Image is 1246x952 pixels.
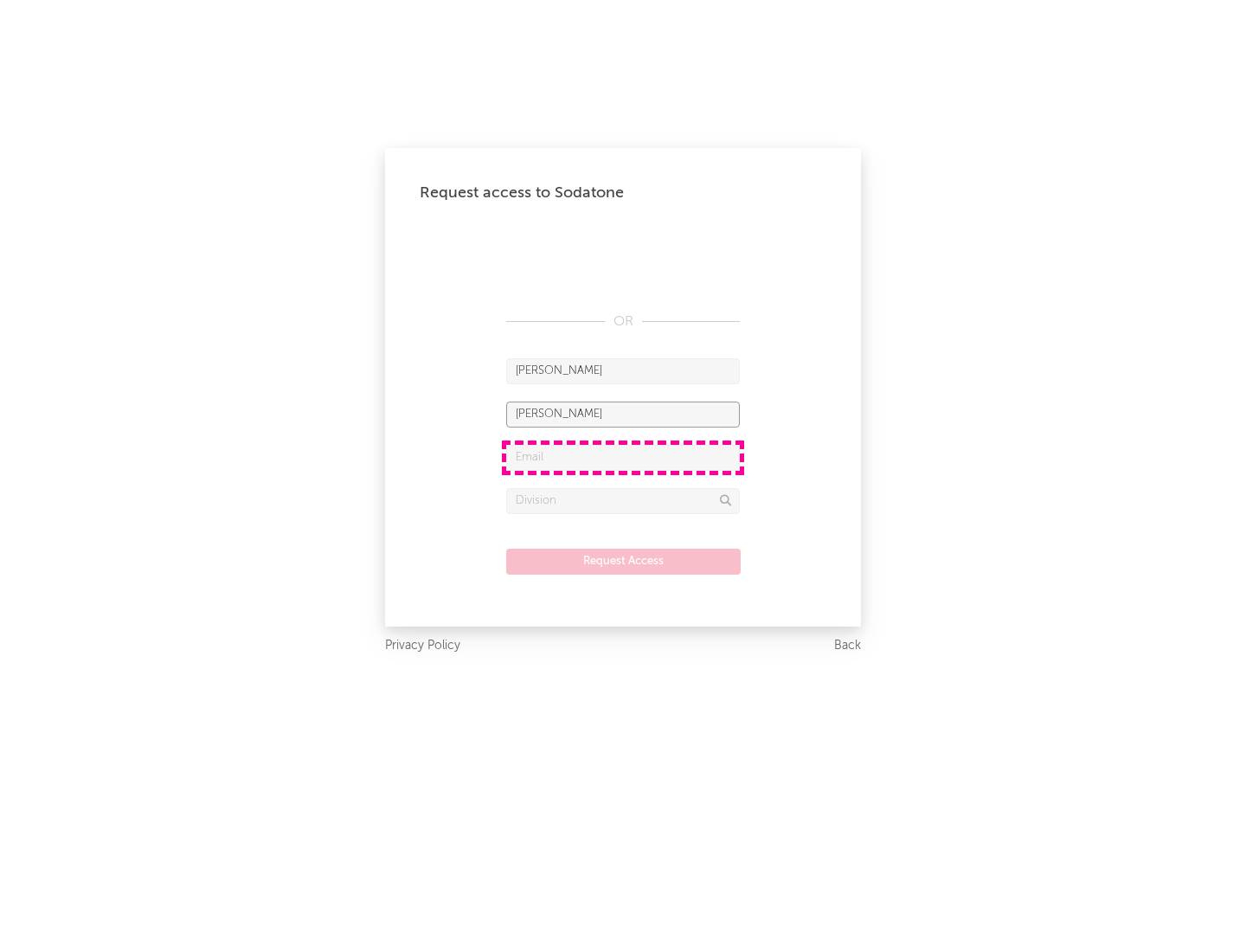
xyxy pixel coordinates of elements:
[506,445,740,471] input: Email
[385,635,460,657] a: Privacy Policy
[506,549,741,575] button: Request Access
[420,183,826,203] div: Request access to Sodatone
[506,402,740,428] input: Last Name
[506,488,740,514] input: Division
[834,635,861,657] a: Back
[506,358,740,384] input: First Name
[506,312,740,332] div: OR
